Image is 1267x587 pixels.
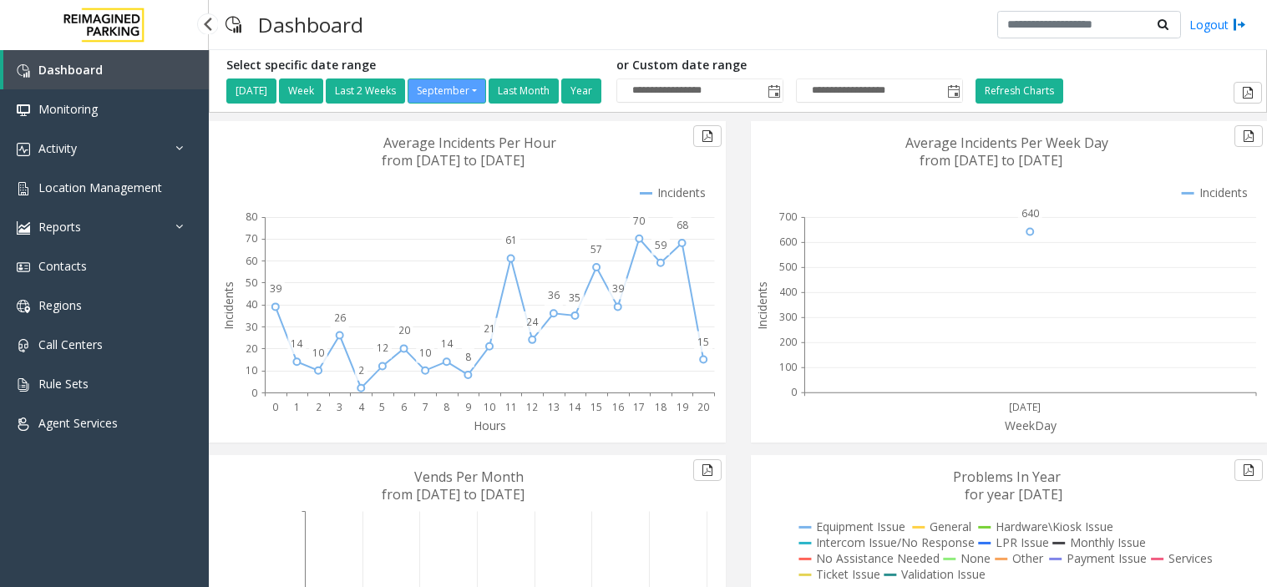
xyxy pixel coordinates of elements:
button: Export to pdf [1234,82,1262,104]
span: Location Management [38,180,162,195]
span: Contacts [38,258,87,274]
text: Incidents [754,281,770,330]
text: 11 [505,400,517,414]
text: for year [DATE] [965,485,1062,504]
text: 10 [246,363,257,377]
text: 15 [590,400,602,414]
text: 20 [246,342,257,356]
span: Toggle popup [764,79,783,103]
text: 16 [612,400,624,414]
text: 700 [779,210,797,224]
text: 26 [334,311,346,325]
text: 17 [633,400,645,414]
span: Agent Services [38,415,118,431]
text: 10 [419,346,431,360]
text: 39 [270,281,281,296]
h5: or Custom date range [616,58,963,73]
span: Dashboard [38,62,103,78]
text: 0 [272,400,278,414]
text: Hours [474,417,506,433]
text: 12 [526,400,538,414]
h5: Select specific date range [226,58,604,73]
img: 'icon' [17,378,30,392]
text: from [DATE] to [DATE] [920,151,1062,170]
button: Export to pdf [693,125,722,147]
img: 'icon' [17,221,30,235]
text: 70 [633,214,645,228]
text: Average Incidents Per Hour [383,134,556,152]
text: No Assistance Needed [816,550,940,566]
h3: Dashboard [250,4,372,45]
text: 0 [251,386,257,400]
text: 8 [465,350,471,364]
text: [DATE] [1009,400,1041,414]
span: Regions [38,297,82,313]
text: 500 [779,260,797,274]
text: 39 [612,281,624,296]
text: 9 [465,400,471,414]
text: 300 [779,310,797,324]
text: 2 [358,363,364,377]
text: 4 [358,400,365,414]
img: 'icon' [17,261,30,274]
text: Problems In Year [953,468,1061,486]
text: Average Incidents Per Week Day [905,134,1108,152]
text: 7 [423,400,428,414]
text: 10 [484,400,495,414]
text: 8 [443,400,449,414]
span: Reports [38,219,81,235]
text: 1 [294,400,300,414]
text: 400 [779,285,797,299]
text: 61 [505,233,517,247]
a: Dashboard [3,50,209,89]
text: 12 [377,341,388,355]
text: 24 [526,315,539,329]
span: Activity [38,140,77,156]
text: 6 [401,400,407,414]
text: 3 [337,400,342,414]
text: 2 [316,400,322,414]
text: from [DATE] to [DATE] [382,151,525,170]
img: pageIcon [226,4,241,45]
text: 40 [246,297,257,311]
text: 13 [548,400,560,414]
text: None [960,550,991,566]
text: Ticket Issue [816,566,880,582]
text: 60 [246,254,257,268]
text: WeekDay [1005,417,1057,433]
text: Other [1012,550,1044,566]
button: Last 2 Weeks [326,78,405,104]
text: Validation Issue [901,566,986,582]
img: 'icon' [17,417,30,431]
button: Export to pdf [1234,459,1263,481]
text: 14 [291,337,303,351]
button: [DATE] [226,78,276,104]
text: 68 [677,218,688,232]
text: 600 [779,235,797,249]
text: 19 [677,400,688,414]
span: Call Centers [38,337,103,352]
text: 36 [548,288,560,302]
a: Logout [1189,16,1246,33]
button: Year [561,78,601,104]
text: Vends Per Month [414,468,524,486]
text: 640 [1021,207,1039,221]
text: 20 [398,323,410,337]
img: logout [1233,16,1246,33]
text: Hardware\Kiosk Issue [996,519,1113,534]
text: 18 [655,400,666,414]
img: 'icon' [17,339,30,352]
text: 0 [791,386,797,400]
text: Monthly Issue [1070,534,1146,550]
text: 35 [569,291,580,305]
button: September [408,78,486,104]
text: 57 [590,242,602,256]
text: 80 [246,210,257,224]
text: 14 [441,337,454,351]
button: Last Month [489,78,559,104]
text: Incidents [657,185,706,200]
text: 30 [246,320,257,334]
text: from [DATE] to [DATE] [382,485,525,504]
span: Monitoring [38,101,98,117]
img: 'icon' [17,143,30,156]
